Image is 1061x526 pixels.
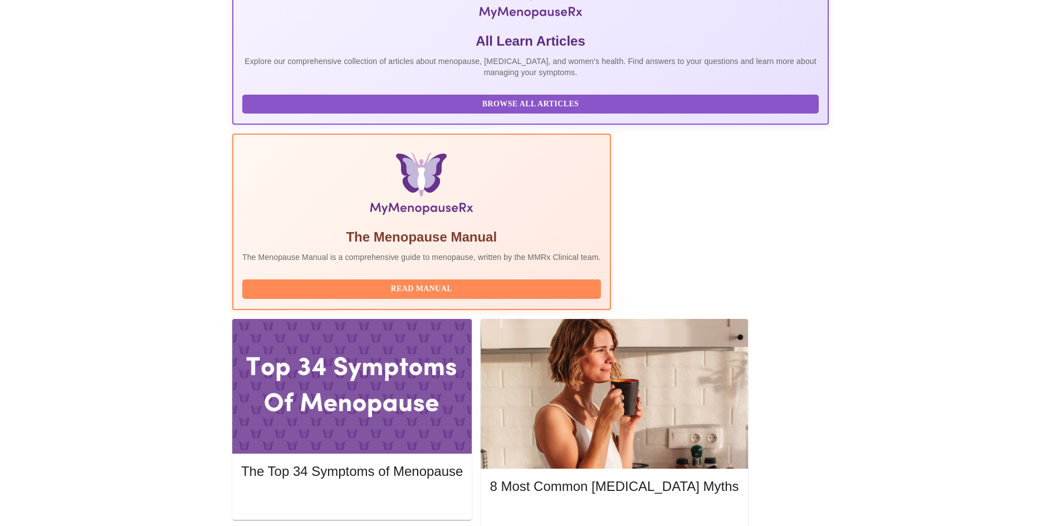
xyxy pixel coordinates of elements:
p: Explore our comprehensive collection of articles about menopause, [MEDICAL_DATA], and women's hea... [242,56,819,78]
button: Browse All Articles [242,95,819,114]
h5: All Learn Articles [242,32,819,50]
button: Read Manual [242,279,601,299]
h5: The Top 34 Symptoms of Menopause [241,463,463,480]
img: Menopause Manual [299,153,544,219]
button: Read More [490,506,739,525]
span: Read More [252,493,452,507]
a: Read Manual [242,283,604,293]
p: The Menopause Manual is a comprehensive guide to menopause, written by the MMRx Clinical team. [242,252,601,263]
a: Browse All Articles [242,99,822,108]
a: Read More [490,510,741,519]
a: Read More [241,494,466,504]
span: Read Manual [253,282,590,296]
h5: The Menopause Manual [242,228,601,246]
span: Read More [501,509,727,523]
h5: 8 Most Common [MEDICAL_DATA] Myths [490,478,739,495]
button: Read More [241,490,463,510]
span: Browse All Articles [253,97,808,111]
